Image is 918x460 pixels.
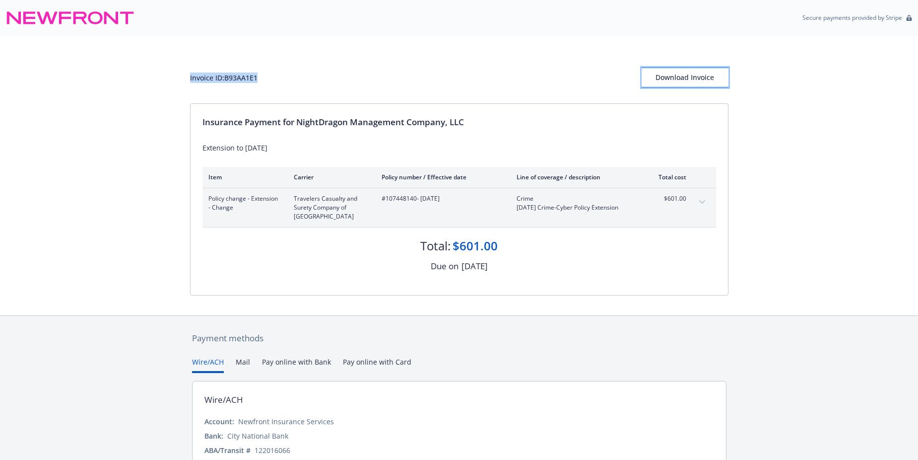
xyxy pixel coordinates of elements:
[420,237,451,254] div: Total:
[204,445,251,456] div: ABA/Transit #
[382,194,501,203] span: #107448140 - [DATE]
[208,194,278,212] span: Policy change - Extension - Change
[453,237,498,254] div: $601.00
[517,203,633,212] span: [DATE] Crime-Cyber Policy Extension
[294,194,366,221] span: Travelers Casualty and Surety Company of [GEOGRAPHIC_DATA]
[642,68,728,87] div: Download Invoice
[382,173,501,181] div: Policy number / Effective date
[202,116,716,129] div: Insurance Payment for NightDragon Management Company, LLC
[204,416,234,427] div: Account:
[238,416,334,427] div: Newfront Insurance Services
[192,332,726,345] div: Payment methods
[517,194,633,203] span: Crime
[255,445,290,456] div: 122016066
[208,173,278,181] div: Item
[694,194,710,210] button: expand content
[204,431,223,441] div: Bank:
[204,393,243,406] div: Wire/ACH
[517,194,633,212] span: Crime[DATE] Crime-Cyber Policy Extension
[192,357,224,373] button: Wire/ACH
[202,188,716,227] div: Policy change - Extension - ChangeTravelers Casualty and Surety Company of [GEOGRAPHIC_DATA]#1074...
[343,357,411,373] button: Pay online with Card
[236,357,250,373] button: Mail
[642,68,728,87] button: Download Invoice
[649,173,686,181] div: Total cost
[802,13,902,22] p: Secure payments provided by Stripe
[190,73,258,83] div: Invoice ID: B93AA1E1
[227,431,288,441] div: City National Bank
[461,260,488,273] div: [DATE]
[517,173,633,181] div: Line of coverage / description
[649,194,686,203] span: $601.00
[262,357,331,373] button: Pay online with Bank
[202,143,716,153] div: Extension to [DATE]
[294,173,366,181] div: Carrier
[431,260,459,273] div: Due on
